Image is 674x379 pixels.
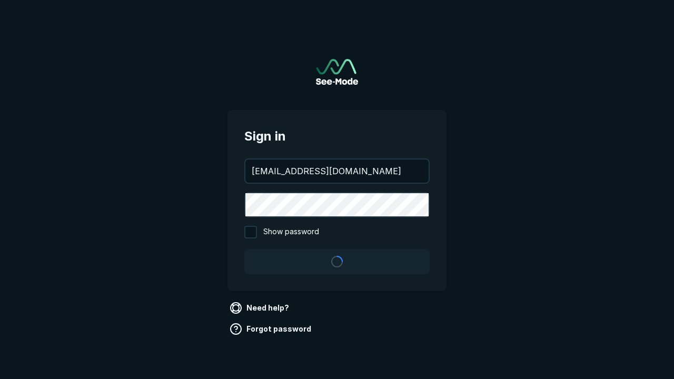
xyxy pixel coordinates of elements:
span: Show password [263,226,319,238]
img: See-Mode Logo [316,59,358,85]
input: your@email.com [245,159,429,183]
a: Need help? [227,300,293,316]
a: Go to sign in [316,59,358,85]
a: Forgot password [227,321,315,337]
span: Sign in [244,127,430,146]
